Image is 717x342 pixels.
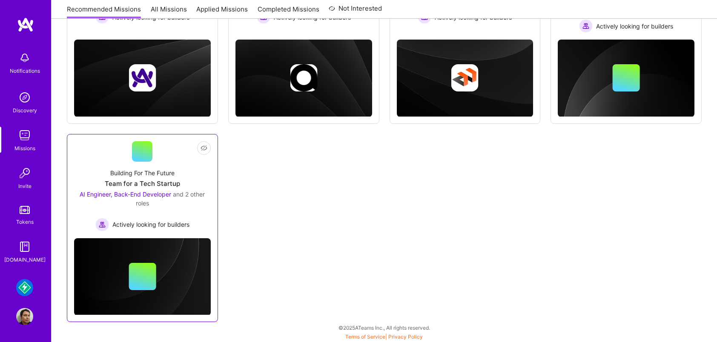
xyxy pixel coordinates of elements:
a: Completed Missions [258,5,319,19]
div: Team for a Tech Startup [105,179,180,188]
a: User Avatar [14,308,35,325]
img: Actively looking for builders [579,19,593,33]
div: © 2025 ATeams Inc., All rights reserved. [51,317,717,338]
span: and 2 other roles [136,191,205,207]
img: Company logo [290,64,317,91]
a: All Missions [151,5,187,19]
a: Building For The FutureTeam for a Tech StartupAI Engineer, Back-End Developer and 2 other rolesAc... [74,141,211,231]
img: User Avatar [16,308,33,325]
a: Recommended Missions [67,5,141,19]
a: Not Interested [329,3,382,19]
a: Applied Missions [196,5,248,19]
img: tokens [20,206,30,214]
span: | [345,333,423,340]
a: Terms of Service [345,333,385,340]
div: Discovery [13,106,37,115]
img: cover [235,40,372,117]
span: Actively looking for builders [112,220,189,229]
div: [DOMAIN_NAME] [4,255,46,264]
img: discovery [16,89,33,106]
span: Actively looking for builders [596,22,673,31]
img: Invite [16,165,33,182]
img: cover [74,238,211,316]
img: guide book [16,238,33,255]
div: Building For The Future [110,168,175,177]
div: Tokens [16,217,34,226]
img: Actively looking for builders [95,218,109,231]
img: cover [558,40,694,117]
img: teamwork [16,127,33,144]
img: Company logo [129,64,156,91]
img: Company logo [451,64,479,91]
i: icon EyeClosed [201,145,207,151]
img: cover [74,40,211,117]
a: Mudflap: Fintech for Trucking [14,279,35,296]
a: Privacy Policy [388,333,423,340]
img: Mudflap: Fintech for Trucking [16,279,33,296]
img: logo [17,17,34,32]
div: Invite [18,182,32,191]
span: AI Engineer, Back-End Developer [80,191,171,198]
img: bell [16,49,33,66]
div: Missions [14,144,35,153]
img: cover [397,40,533,117]
div: Notifications [10,66,40,75]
